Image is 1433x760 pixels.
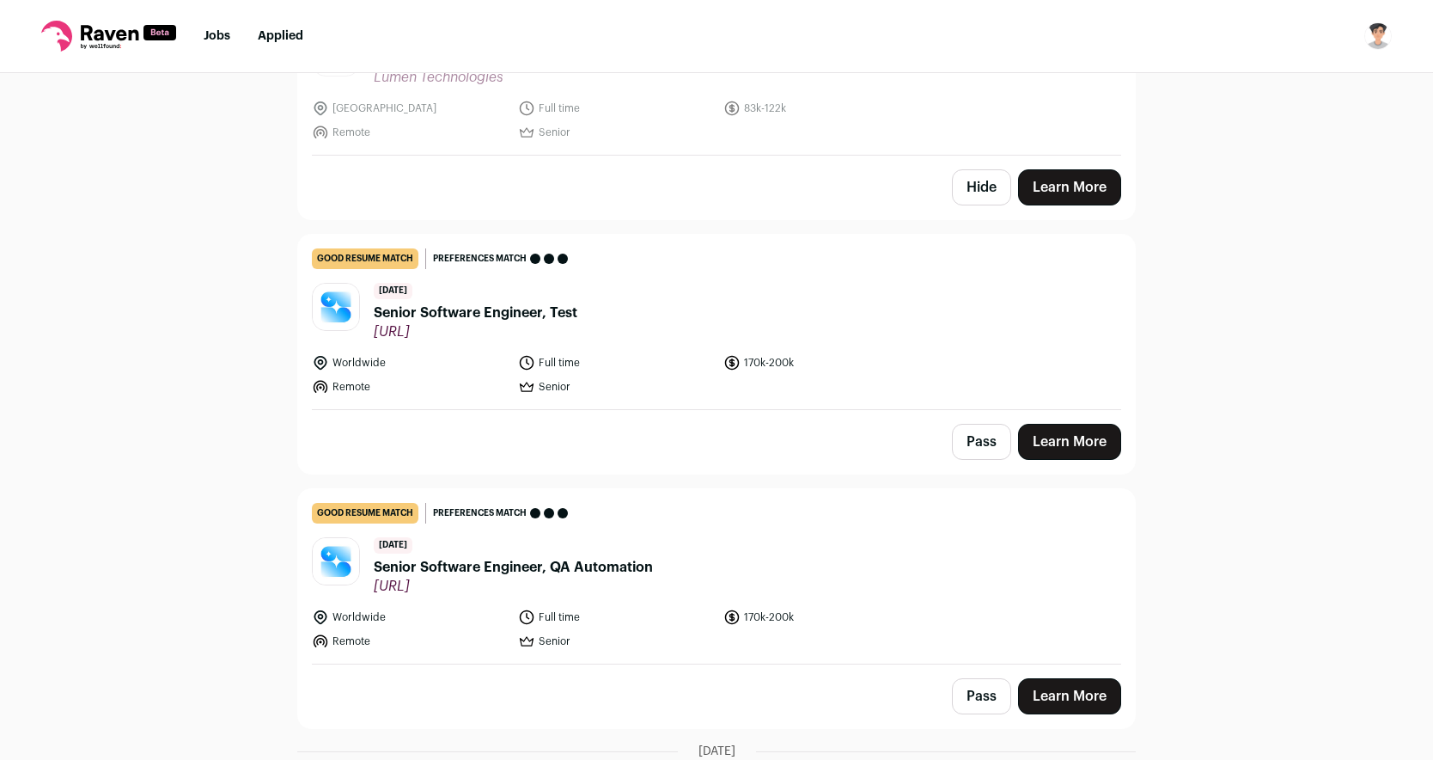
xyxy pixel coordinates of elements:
[258,30,303,42] a: Applied
[518,609,714,626] li: Full time
[312,633,508,650] li: Remote
[433,250,527,267] span: Preferences match
[723,100,919,117] li: 83k-122k
[312,124,508,141] li: Remote
[374,578,653,595] span: [URL]
[1018,424,1121,460] a: Learn More
[1364,22,1392,50] img: 14478034-medium_jpg
[518,124,714,141] li: Senior
[374,69,503,86] span: Lumen Technologies
[374,283,412,299] span: [DATE]
[1364,22,1392,50] button: Open dropdown
[518,378,714,395] li: Senior
[518,100,714,117] li: Full time
[312,248,418,269] div: good resume match
[698,743,735,760] span: [DATE]
[313,284,359,329] img: caa57462039f8c1b4a3cce447b3363636cfffe04262c0c588d50904429ddd27d.jpg
[433,505,527,522] span: Preferences match
[312,503,418,524] div: good resume match
[723,609,919,626] li: 170k-200k
[952,169,1011,205] button: Hide
[374,537,412,554] span: [DATE]
[518,354,714,371] li: Full time
[1018,678,1121,714] a: Learn More
[374,557,653,578] span: Senior Software Engineer, QA Automation
[952,424,1011,460] button: Pass
[374,303,577,323] span: Senior Software Engineer, Test
[312,100,508,117] li: [GEOGRAPHIC_DATA]
[1018,169,1121,205] a: Learn More
[312,378,508,395] li: Remote
[952,678,1011,714] button: Pass
[298,235,1135,409] a: good resume match Preferences match [DATE] Senior Software Engineer, Test [URL] Worldwide Full ti...
[298,489,1135,664] a: good resume match Preferences match [DATE] Senior Software Engineer, QA Automation [URL] Worldwid...
[518,633,714,650] li: Senior
[313,538,359,584] img: caa57462039f8c1b4a3cce447b3363636cfffe04262c0c588d50904429ddd27d.jpg
[723,354,919,371] li: 170k-200k
[204,30,230,42] a: Jobs
[312,354,508,371] li: Worldwide
[312,609,508,626] li: Worldwide
[374,323,577,340] span: [URL]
